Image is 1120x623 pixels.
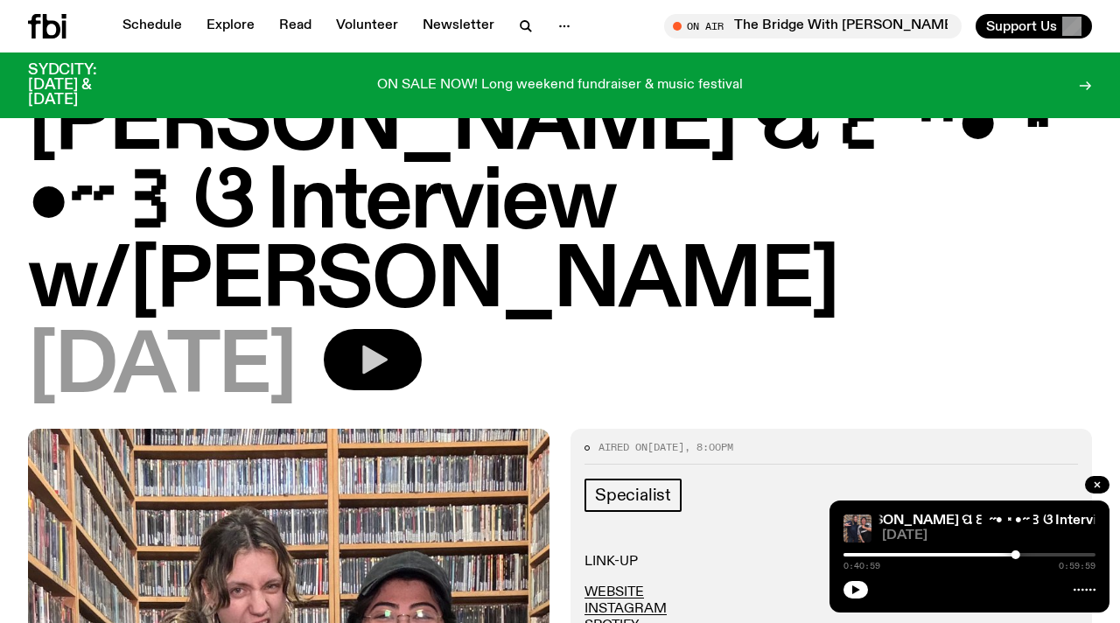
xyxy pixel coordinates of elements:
[269,14,322,38] a: Read
[584,585,644,599] a: WEBSITE
[843,562,880,570] span: 0:40:59
[598,440,647,454] span: Aired on
[684,440,733,454] span: , 8:00pm
[647,440,684,454] span: [DATE]
[976,14,1092,38] button: Support Us
[595,486,671,505] span: Specialist
[1059,562,1095,570] span: 0:59:59
[584,602,667,616] a: INSTAGRAM
[412,14,505,38] a: Newsletter
[28,329,296,408] span: [DATE]
[325,14,409,38] a: Volunteer
[28,7,1092,322] h1: The Bridge with [PERSON_NAME] ପ꒰ ˶• ༝ •˶꒱ଓ Interview w/[PERSON_NAME]
[882,529,1095,542] span: [DATE]
[664,14,962,38] button: On AirThe Bridge With [PERSON_NAME]
[377,78,743,94] p: ON SALE NOW! Long weekend fundraiser & music festival
[196,14,265,38] a: Explore
[112,14,192,38] a: Schedule
[986,18,1057,34] span: Support Us
[584,479,682,512] a: Specialist
[28,63,140,108] h3: SYDCITY: [DATE] & [DATE]
[584,554,1078,570] p: LINK-UP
